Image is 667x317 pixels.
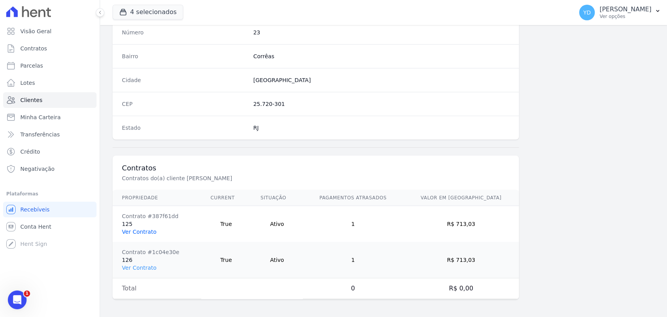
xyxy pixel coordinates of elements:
[20,223,51,231] span: Conta Hent
[122,76,247,84] dt: Cidade
[3,219,97,235] a: Conta Hent
[122,265,156,271] a: Ver Contrato
[122,229,156,235] a: Ver Contrato
[253,76,510,84] dd: [GEOGRAPHIC_DATA]
[122,29,247,36] dt: Número
[122,174,384,182] p: Contratos do(a) cliente [PERSON_NAME]
[251,190,303,206] th: Situação
[122,52,247,60] dt: Bairro
[403,278,519,299] td: R$ 0,00
[20,148,40,156] span: Crédito
[20,131,60,138] span: Transferências
[251,206,303,242] td: Ativo
[20,27,52,35] span: Visão Geral
[201,190,251,206] th: Current
[303,190,403,206] th: Pagamentos Atrasados
[3,23,97,39] a: Visão Geral
[113,242,201,278] td: 126
[6,189,93,199] div: Plataformas
[3,161,97,177] a: Negativação
[113,5,183,20] button: 4 selecionados
[20,96,42,104] span: Clientes
[122,212,192,220] div: Contrato #387f61dd
[303,278,403,299] td: 0
[24,290,30,297] span: 1
[20,62,43,70] span: Parcelas
[253,124,510,132] dd: RJ
[122,124,247,132] dt: Estado
[201,206,251,242] td: True
[201,242,251,278] td: True
[3,202,97,217] a: Recebíveis
[573,2,667,23] button: YD [PERSON_NAME] Ver opções
[20,113,61,121] span: Minha Carteira
[253,100,510,108] dd: 25.720-301
[303,242,403,278] td: 1
[253,52,510,60] dd: Corrêas
[599,5,651,13] p: [PERSON_NAME]
[3,41,97,56] a: Contratos
[122,163,510,173] h3: Contratos
[3,75,97,91] a: Lotes
[3,109,97,125] a: Minha Carteira
[599,13,651,20] p: Ver opções
[20,206,50,213] span: Recebíveis
[113,278,201,299] td: Total
[3,58,97,73] a: Parcelas
[8,290,27,309] iframe: Intercom live chat
[20,165,55,173] span: Negativação
[253,29,510,36] dd: 23
[20,45,47,52] span: Contratos
[3,92,97,108] a: Clientes
[583,10,590,15] span: YD
[403,242,519,278] td: R$ 713,03
[113,190,201,206] th: Propriedade
[403,206,519,242] td: R$ 713,03
[122,248,192,256] div: Contrato #1c04e30e
[3,144,97,159] a: Crédito
[113,206,201,242] td: 125
[3,127,97,142] a: Transferências
[251,242,303,278] td: Ativo
[122,100,247,108] dt: CEP
[20,79,35,87] span: Lotes
[303,206,403,242] td: 1
[403,190,519,206] th: Valor em [GEOGRAPHIC_DATA]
